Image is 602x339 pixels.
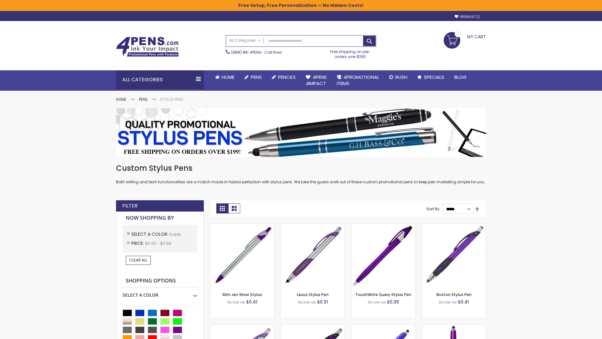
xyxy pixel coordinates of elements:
[317,299,328,305] span: $0.31
[129,257,147,263] span: Clear All
[123,212,197,225] strong: Now Shopping by
[267,70,301,84] a: Pencils
[387,299,399,305] span: $0.35
[123,274,197,288] strong: Shopping Options
[251,74,262,80] span: Pens
[122,202,138,209] strong: Filter
[337,74,379,87] span: 4PROMOTIONAL ITEMS
[355,292,411,297] a: TouchWrite Query Stylus Pen
[454,74,467,80] span: Blog
[351,224,415,288] img: TouchWrite Query Stylus Pen-Purple
[424,74,444,80] span: Specials
[449,70,472,84] a: Blog
[306,74,327,87] span: 4Pens 4impact
[368,299,386,305] span: As low as
[395,74,407,80] span: Rush
[210,223,274,229] a: Slim Jen Silver Stylus-Purple
[324,47,377,59] div: Free shipping on pen orders over $199
[278,74,296,80] span: Pencils
[116,108,486,157] img: Stylus Pens
[301,70,332,91] a: 4Pens4impact
[226,35,264,46] a: All Categories
[116,163,486,173] h1: Custom Stylus Pens
[116,97,126,102] a: Home
[231,50,282,55] span: - Call Now!
[169,232,181,237] span: Purple
[222,74,235,80] span: Home
[281,223,345,229] a: Lexus Stylus Pen-Purple
[123,288,197,298] div: Select A Color
[160,97,183,102] strong: Stylus Pens
[246,299,257,305] span: $0.41
[231,50,261,55] a: (888) 88-4PENS
[227,299,245,305] span: As low as
[297,292,329,297] a: Lexus Stylus Pen
[145,241,171,246] span: $0.00 - $0.99
[210,224,274,288] img: Slim Jen Silver Stylus-Purple
[458,299,469,305] span: $0.41
[116,37,179,57] img: 4Pens Custom Pens and Promotional Products
[412,70,449,84] a: Specials
[422,224,486,288] img: Boston Stylus Pen-Purple
[216,203,228,213] strong: Grid
[229,38,261,43] span: All Categories
[455,14,480,19] a: Wishlist
[210,325,274,330] a: Boston Silver Stylus Pen-Purple
[351,223,415,229] a: TouchWrite Query Stylus Pen-Purple
[281,325,345,330] a: Lexus Metallic Stylus Pen-Purple
[422,223,486,229] a: Boston Stylus Pen-Purple
[131,231,169,237] span: Select A Color
[131,240,145,246] span: Price
[422,325,486,330] a: TouchWrite Command Stylus Pen-Purple
[210,70,240,84] a: Home
[116,70,204,89] div: All Categories
[139,97,148,102] a: Pens
[436,292,472,297] a: Boston Stylus Pen
[426,206,440,212] label: Sort By
[116,163,486,185] div: Both writing and tech functionalities are a match made in hybrid perfection with stylus pens. We ...
[126,256,151,265] a: Clear All
[298,299,316,305] span: As low as
[439,299,457,305] span: As low as
[222,292,262,297] a: Slim Jen Silver Stylus
[332,70,384,91] a: 4PROMOTIONALITEMS
[384,70,412,84] a: Rush
[240,70,267,84] a: Pens
[351,325,415,330] a: Sierra Stylus Twist Pen-Purple
[281,224,345,288] img: Lexus Stylus Pen-Purple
